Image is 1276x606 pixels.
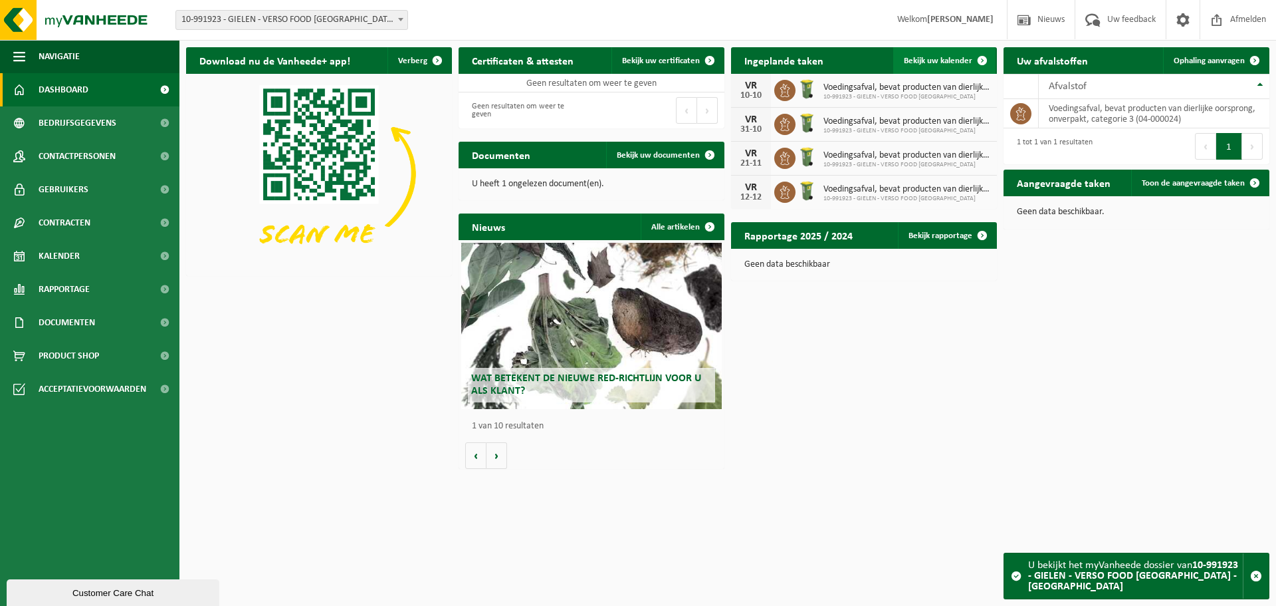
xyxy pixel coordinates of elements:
button: Next [1242,133,1263,160]
span: Contactpersonen [39,140,116,173]
div: VR [738,148,764,159]
span: Product Shop [39,339,99,373]
iframe: chat widget [7,577,222,606]
a: Alle artikelen [641,214,723,240]
div: VR [738,80,764,91]
span: Documenten [39,306,95,339]
div: 12-12 [738,193,764,202]
h2: Rapportage 2025 / 2024 [731,222,866,248]
button: Verberg [387,47,451,74]
h2: Documenten [459,142,544,168]
button: Previous [676,97,697,124]
button: Next [697,97,718,124]
p: Geen data beschikbaar [744,260,984,269]
div: 1 tot 1 van 1 resultaten [1010,132,1093,161]
img: Download de VHEPlus App [186,74,452,273]
span: Rapportage [39,273,90,306]
span: Verberg [398,57,427,65]
span: Voedingsafval, bevat producten van dierlijke oorsprong, onverpakt, categorie 3 [823,150,990,161]
span: 10-991923 - GIELEN - VERSO FOOD [GEOGRAPHIC_DATA] [823,161,990,169]
span: Ophaling aanvragen [1174,57,1245,65]
div: VR [738,114,764,125]
td: Geen resultaten om weer te geven [459,74,724,92]
a: Bekijk uw documenten [606,142,723,168]
span: Wat betekent de nieuwe RED-richtlijn voor u als klant? [471,373,701,396]
button: Volgende [486,442,507,469]
a: Bekijk uw kalender [893,47,996,74]
div: Geen resultaten om weer te geven [465,96,585,125]
span: 10-991923 - GIELEN - VERSO FOOD [GEOGRAPHIC_DATA] [823,195,990,203]
span: Kalender [39,239,80,273]
span: Dashboard [39,73,88,106]
span: Voedingsafval, bevat producten van dierlijke oorsprong, onverpakt, categorie 3 [823,184,990,195]
img: WB-0140-HPE-GN-50 [796,180,818,202]
span: 10-991923 - GIELEN - VERSO FOOD ESSEN - ESSEN [175,10,408,30]
h2: Uw afvalstoffen [1004,47,1101,73]
p: U heeft 1 ongelezen document(en). [472,180,711,189]
span: 10-991923 - GIELEN - VERSO FOOD ESSEN - ESSEN [176,11,407,29]
button: 1 [1216,133,1242,160]
h2: Ingeplande taken [731,47,837,73]
div: U bekijkt het myVanheede dossier van [1028,553,1243,599]
span: Toon de aangevraagde taken [1142,179,1245,188]
span: Bekijk uw documenten [617,151,700,160]
div: 21-11 [738,159,764,168]
div: 10-10 [738,91,764,100]
a: Bekijk rapportage [898,222,996,249]
h2: Aangevraagde taken [1004,170,1124,196]
h2: Nieuws [459,214,518,239]
span: Bekijk uw certificaten [622,57,700,65]
button: Previous [1195,133,1216,160]
span: Voedingsafval, bevat producten van dierlijke oorsprong, onverpakt, categorie 3 [823,116,990,127]
strong: [PERSON_NAME] [927,15,994,25]
div: 31-10 [738,125,764,134]
span: Acceptatievoorwaarden [39,373,146,406]
button: Vorige [465,442,486,469]
a: Ophaling aanvragen [1163,47,1268,74]
span: Gebruikers [39,173,88,206]
h2: Certificaten & attesten [459,47,587,73]
span: Voedingsafval, bevat producten van dierlijke oorsprong, onverpakt, categorie 3 [823,82,990,93]
img: WB-0140-HPE-GN-50 [796,78,818,100]
span: Navigatie [39,40,80,73]
a: Wat betekent de nieuwe RED-richtlijn voor u als klant? [461,243,722,409]
img: WB-0140-HPE-GN-50 [796,146,818,168]
span: Contracten [39,206,90,239]
strong: 10-991923 - GIELEN - VERSO FOOD [GEOGRAPHIC_DATA] - [GEOGRAPHIC_DATA] [1028,560,1238,592]
img: WB-0140-HPE-GN-50 [796,112,818,134]
p: Geen data beschikbaar. [1017,208,1256,217]
a: Toon de aangevraagde taken [1131,170,1268,196]
h2: Download nu de Vanheede+ app! [186,47,364,73]
div: VR [738,182,764,193]
p: 1 van 10 resultaten [472,422,718,431]
a: Bekijk uw certificaten [611,47,723,74]
span: Bedrijfsgegevens [39,106,116,140]
td: voedingsafval, bevat producten van dierlijke oorsprong, onverpakt, categorie 3 (04-000024) [1039,99,1269,128]
span: Bekijk uw kalender [904,57,972,65]
span: 10-991923 - GIELEN - VERSO FOOD [GEOGRAPHIC_DATA] [823,93,990,101]
span: 10-991923 - GIELEN - VERSO FOOD [GEOGRAPHIC_DATA] [823,127,990,135]
span: Afvalstof [1049,81,1087,92]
